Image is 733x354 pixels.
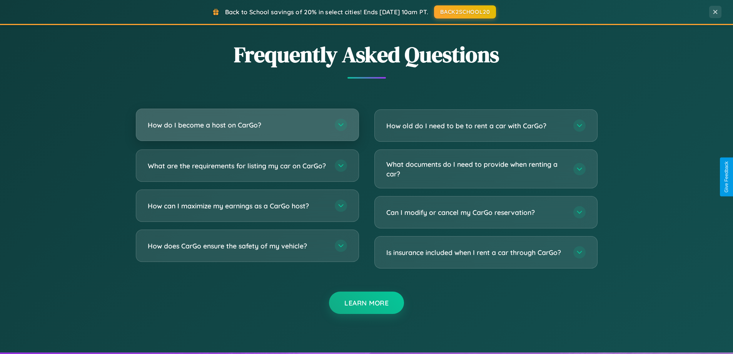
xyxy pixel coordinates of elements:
[386,159,566,178] h3: What documents do I need to provide when renting a car?
[136,40,598,69] h2: Frequently Asked Questions
[148,120,327,130] h3: How do I become a host on CarGo?
[724,161,729,193] div: Give Feedback
[386,248,566,257] h3: Is insurance included when I rent a car through CarGo?
[148,161,327,171] h3: What are the requirements for listing my car on CarGo?
[225,8,428,16] span: Back to School savings of 20% in select cities! Ends [DATE] 10am PT.
[386,121,566,131] h3: How old do I need to be to rent a car with CarGo?
[148,241,327,251] h3: How does CarGo ensure the safety of my vehicle?
[148,201,327,211] h3: How can I maximize my earnings as a CarGo host?
[434,5,496,18] button: BACK2SCHOOL20
[329,292,404,314] button: Learn More
[386,208,566,217] h3: Can I modify or cancel my CarGo reservation?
